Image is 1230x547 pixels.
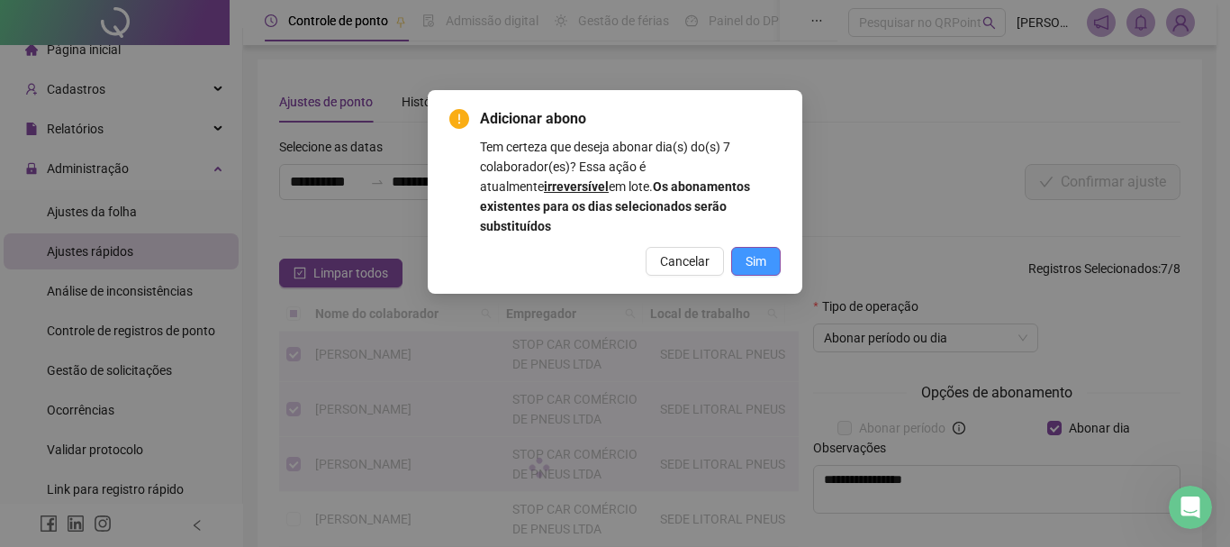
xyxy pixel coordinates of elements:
div: Tem certeza que deseja abonar dia(s) do(s) 7 colaborador(es)? Essa ação é atualmente em lote. [480,137,781,236]
b: Os abonamentos existentes para os dias selecionados serão substituídos [480,179,750,233]
span: Cancelar [660,251,710,271]
iframe: Intercom live chat [1169,486,1212,529]
b: irreversível [544,179,609,194]
button: Sim [731,247,781,276]
span: exclamation-circle [449,109,469,129]
span: Adicionar abono [480,108,781,130]
span: Sim [746,251,766,271]
button: Cancelar [646,247,724,276]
